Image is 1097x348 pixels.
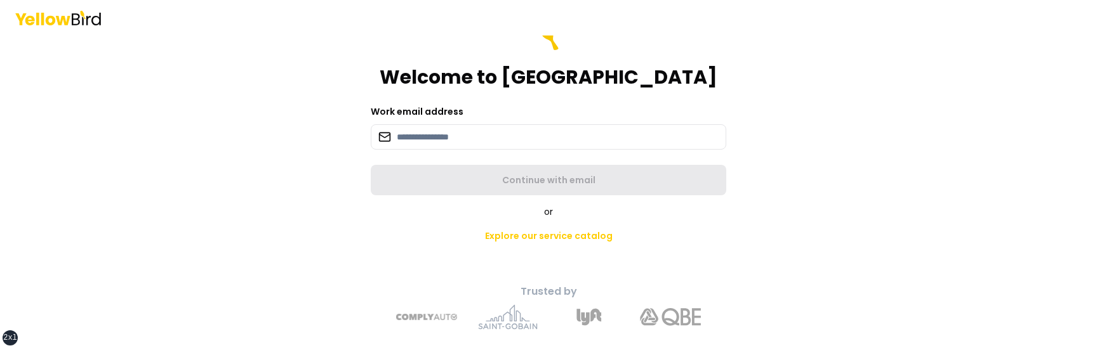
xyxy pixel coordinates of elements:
[325,284,772,299] p: Trusted by
[544,205,553,218] span: or
[380,66,717,89] h1: Welcome to [GEOGRAPHIC_DATA]
[3,333,17,343] div: 2xl
[475,223,623,248] a: Explore our service catalog
[371,105,463,118] label: Work email address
